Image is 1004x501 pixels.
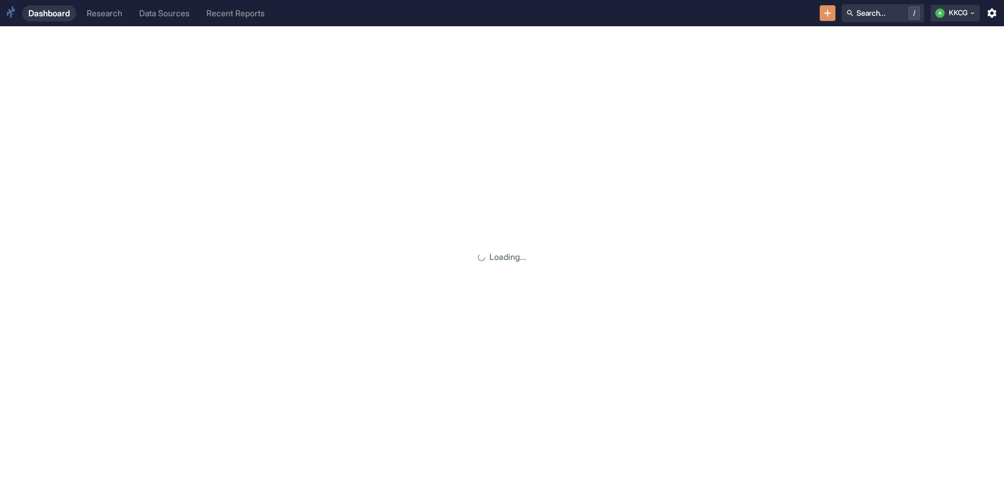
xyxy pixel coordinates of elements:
[820,5,836,22] button: New Resource
[80,5,129,22] a: Research
[200,5,271,22] a: Recent Reports
[139,8,190,18] div: Data Sources
[22,5,76,22] a: Dashboard
[930,5,980,22] button: AKKCG
[133,5,196,22] a: Data Sources
[489,251,526,264] p: Loading...
[935,8,945,18] div: A
[28,8,70,18] div: Dashboard
[842,4,924,22] button: Search.../
[87,8,122,18] div: Research
[206,8,265,18] div: Recent Reports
